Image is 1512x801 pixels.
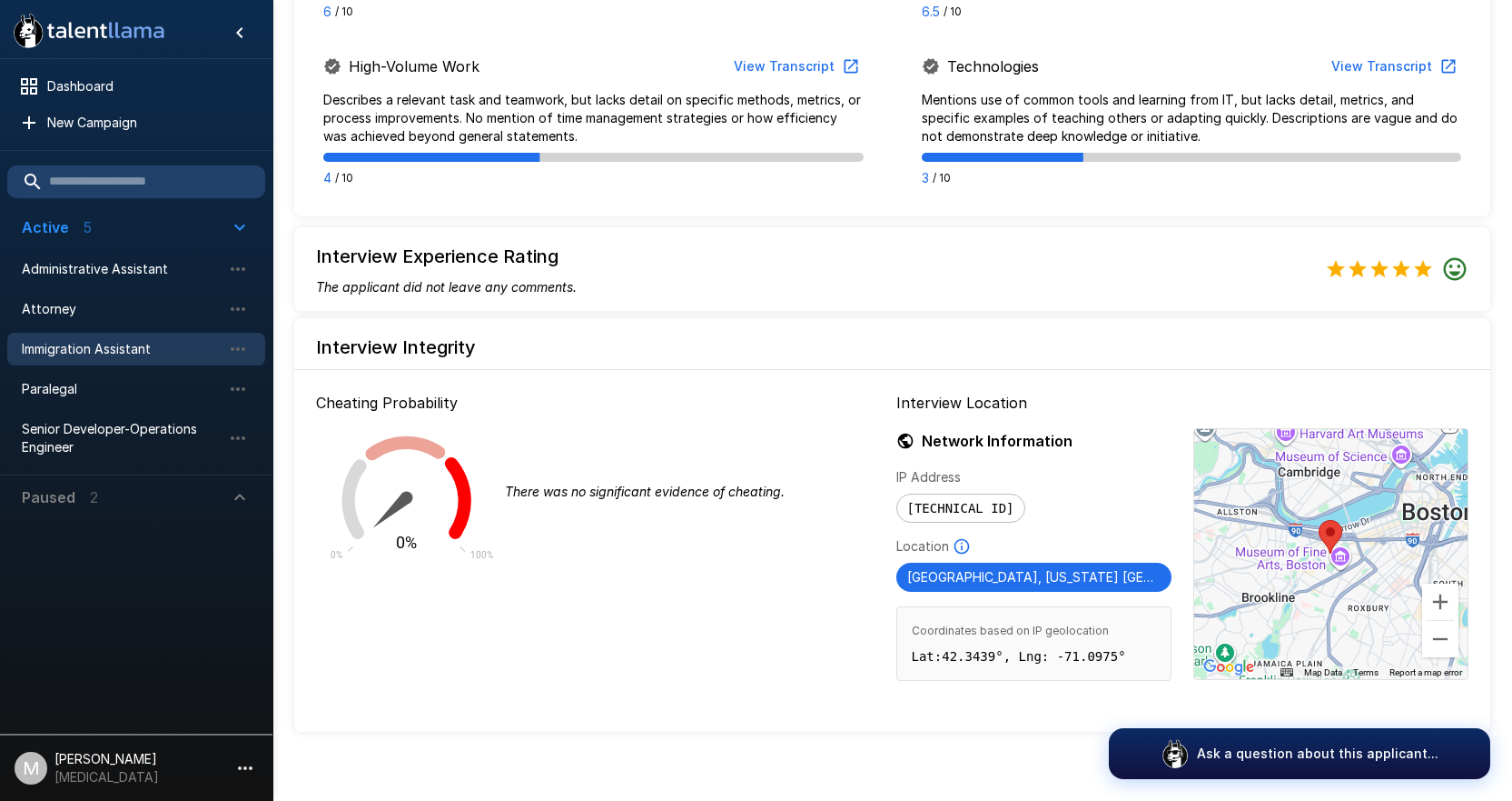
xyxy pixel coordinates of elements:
[896,569,1171,585] span: [GEOGRAPHIC_DATA], [US_STATE] [GEOGRAPHIC_DATA]
[331,550,342,560] text: 0%
[933,169,951,187] span: / 10
[1422,621,1458,657] button: Zoom out
[912,622,1156,640] span: Coordinates based on IP geolocation
[349,55,479,77] p: High-Volume Work
[335,169,353,187] span: / 10
[912,647,1156,666] p: Lat: 42.3439 °, Lng: -71.0975 °
[323,91,864,145] p: Describes a relevant task and teamwork, but lacks detail on specific methods, metrics, or process...
[316,242,577,271] h6: Interview Experience Rating
[953,537,971,556] svg: Based on IP Address and not guaranteed to be accurate
[896,392,1469,414] p: Interview Location
[944,3,962,21] span: / 10
[1109,728,1490,779] button: Ask a question about this applicant...
[323,169,331,187] p: 4
[1280,666,1293,679] button: Keyboard shortcuts
[1199,656,1259,679] img: Google
[922,169,929,187] p: 3
[1353,667,1379,677] a: Terms
[471,550,494,560] text: 100%
[896,537,949,556] p: Location
[316,392,889,414] p: Cheating Probability
[505,484,785,499] i: There was no significant evidence of cheating.
[922,3,940,21] p: 6.5
[1161,739,1190,768] img: logo_glasses@2x.png
[294,333,1490,362] h6: Interview Integrity
[896,428,1171,454] h6: Network Information
[1197,745,1438,763] p: Ask a question about this applicant...
[1422,584,1458,620] button: Zoom in
[896,468,1171,486] p: IP Address
[1324,50,1461,84] button: View Transcript
[1199,656,1259,679] a: Open this area in Google Maps (opens a new window)
[397,533,418,552] text: 0%
[335,3,353,21] span: / 10
[897,501,1024,516] span: [TECHNICAL_ID]
[922,91,1462,145] p: Mentions use of common tools and learning from IT, but lacks detail, metrics, and specific exampl...
[1304,666,1342,679] button: Map Data
[1389,667,1462,677] a: Report a map error
[947,55,1039,77] p: Technologies
[323,3,331,21] p: 6
[316,279,577,295] i: The applicant did not leave any comments.
[726,50,864,84] button: View Transcript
